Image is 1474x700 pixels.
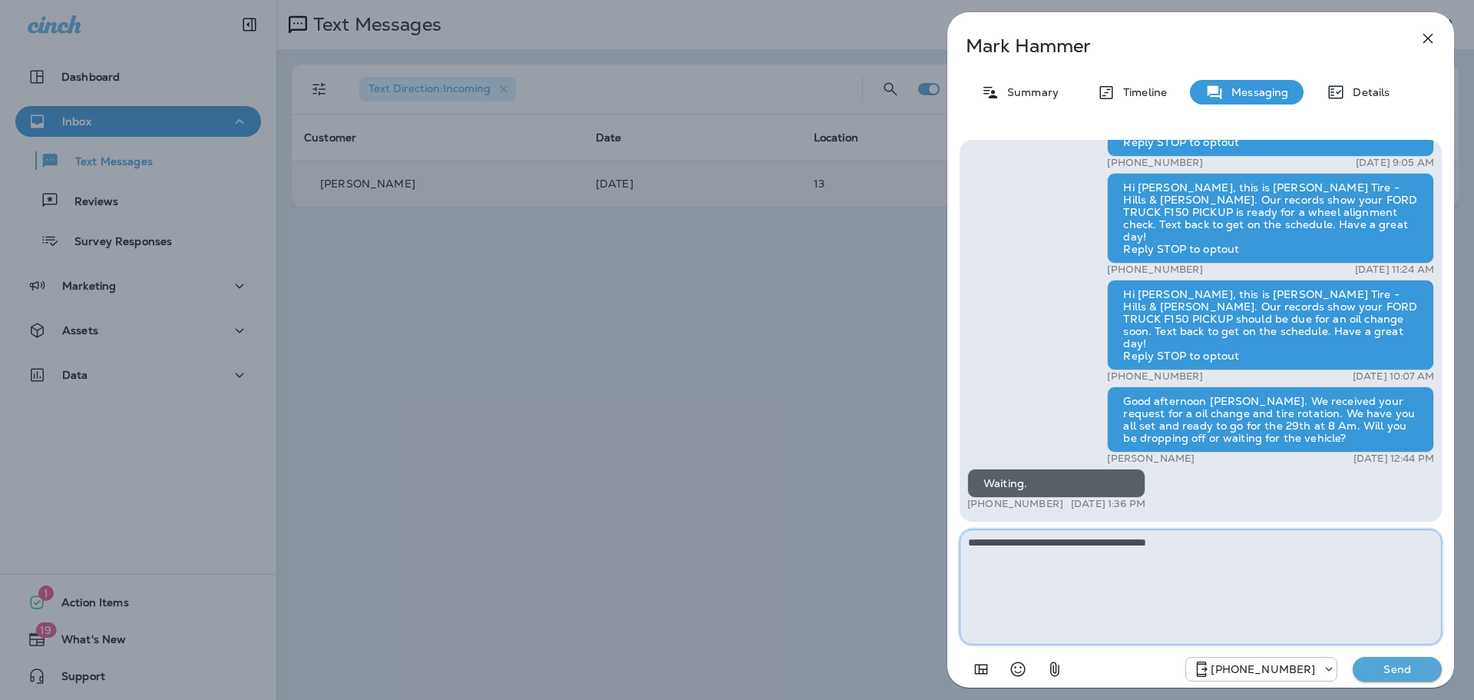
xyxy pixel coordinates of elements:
p: [DATE] 12:44 PM [1353,453,1434,465]
p: Mark Hammer [966,35,1385,57]
div: +1 (330) 919-6698 [1186,660,1337,678]
p: Timeline [1115,86,1167,98]
button: Select an emoji [1003,654,1033,685]
p: Messaging [1224,86,1288,98]
p: [DATE] 1:36 PM [1071,498,1145,510]
button: Add in a premade template [966,654,996,685]
div: Good afternoon [PERSON_NAME]. We received your request for a oil change and tire rotation. We hav... [1107,386,1434,453]
p: [DATE] 11:24 AM [1355,264,1434,276]
div: Hi [PERSON_NAME], this is [PERSON_NAME] Tire - Hills & [PERSON_NAME]. Our records show your FORD ... [1107,173,1434,264]
p: Details [1345,86,1390,98]
button: Send [1353,657,1442,682]
p: [PHONE_NUMBER] [1107,370,1203,383]
p: [PHONE_NUMBER] [1107,264,1203,276]
p: [PERSON_NAME] [1107,453,1195,465]
p: Summary [1000,86,1059,98]
p: [DATE] 9:05 AM [1356,157,1434,169]
div: Hi [PERSON_NAME], this is [PERSON_NAME] Tire - Hills & [PERSON_NAME]. Our records show your FORD ... [1107,280,1434,370]
p: [PHONE_NUMBER] [1107,157,1203,169]
p: Send [1365,662,1429,676]
div: Waiting. [967,469,1145,498]
p: [PHONE_NUMBER] [1211,663,1315,675]
p: [PHONE_NUMBER] [967,498,1063,510]
p: [DATE] 10:07 AM [1353,370,1434,383]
